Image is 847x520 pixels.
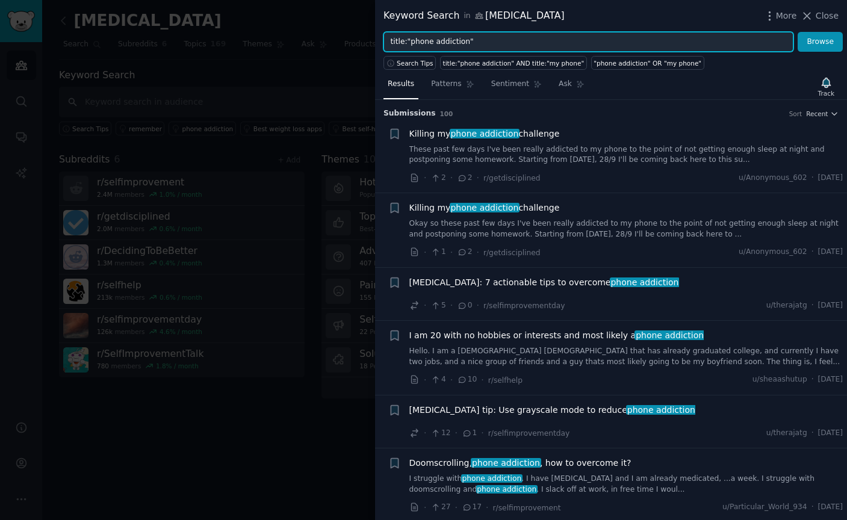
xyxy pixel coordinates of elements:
[818,374,843,385] span: [DATE]
[431,79,461,90] span: Patterns
[634,330,705,340] span: phone addiction
[383,32,793,52] input: Try a keyword related to your business
[488,429,570,438] span: r/selfimprovementday
[481,427,483,439] span: ·
[476,485,538,494] span: phone addiction
[430,247,445,258] span: 1
[477,172,479,184] span: ·
[457,374,477,385] span: 10
[814,74,839,99] button: Track
[388,79,414,90] span: Results
[471,458,541,468] span: phone addiction
[776,10,797,22] span: More
[491,79,529,90] span: Sentiment
[818,502,843,513] span: [DATE]
[430,300,445,311] span: 5
[806,110,828,118] span: Recent
[594,59,701,67] div: "phone addiction" OR "my phone"
[462,428,477,439] span: 1
[409,144,843,166] a: These past few days I've been really addicted to my phone to the point of not getting enough slee...
[806,110,839,118] button: Recent
[397,59,433,67] span: Search Tips
[818,173,843,184] span: [DATE]
[450,299,453,312] span: ·
[430,502,450,513] span: 27
[440,110,453,117] span: 100
[766,300,807,311] span: u/therajatg
[486,501,488,514] span: ·
[409,404,695,416] a: [MEDICAL_DATA] tip: Use grayscale mode to reducephone addiction
[626,405,697,415] span: phone addiction
[457,247,472,258] span: 2
[811,300,814,311] span: ·
[818,247,843,258] span: [DATE]
[424,246,426,259] span: ·
[461,474,523,483] span: phone addiction
[766,428,807,439] span: u/therajatg
[424,172,426,184] span: ·
[801,10,839,22] button: Close
[493,504,561,512] span: r/selfimprovement
[487,75,546,99] a: Sentiment
[464,11,470,22] span: in
[811,374,814,385] span: ·
[722,502,807,513] span: u/Particular_World_934
[591,56,704,70] a: "phone addiction" OR "my phone"
[430,173,445,184] span: 2
[409,128,560,140] a: Killing myphone addictionchallenge
[409,276,679,289] a: [MEDICAL_DATA]: 7 actionable tips to overcomephone addiction
[409,457,631,469] span: Doomscrolling, , how to overcome it?
[450,246,453,259] span: ·
[409,457,631,469] a: Doomscrolling,phone addiction, how to overcome it?
[430,374,445,385] span: 4
[462,502,482,513] span: 17
[427,75,478,99] a: Patterns
[409,329,704,342] a: I am 20 with no hobbies or interests and most likely aphone addiction
[409,474,843,495] a: I struggle withphone addiction. I have [MEDICAL_DATA] and I am already medicated, ...a week. I st...
[789,110,802,118] div: Sort
[455,427,458,439] span: ·
[383,8,565,23] div: Keyword Search [MEDICAL_DATA]
[450,374,453,386] span: ·
[816,10,839,22] span: Close
[424,299,426,312] span: ·
[739,173,807,184] span: u/Anonymous_602
[483,302,565,310] span: r/selfimprovementday
[457,300,472,311] span: 0
[409,218,843,240] a: Okay so these past few days I've been really addicted to my phone to the point of not getting eno...
[481,374,483,386] span: ·
[424,501,426,514] span: ·
[424,374,426,386] span: ·
[610,277,680,287] span: phone addiction
[739,247,807,258] span: u/Anonymous_602
[409,202,560,214] span: Killing my challenge
[483,249,541,257] span: r/getdisciplined
[559,79,572,90] span: Ask
[811,247,814,258] span: ·
[450,129,520,138] span: phone addiction
[554,75,589,99] a: Ask
[455,501,458,514] span: ·
[811,428,814,439] span: ·
[798,32,843,52] button: Browse
[383,75,418,99] a: Results
[409,128,560,140] span: Killing my challenge
[477,246,479,259] span: ·
[440,56,587,70] a: title:"phone addiction" AND title:"my phone"
[383,56,436,70] button: Search Tips
[752,374,807,385] span: u/sheaashutup
[424,427,426,439] span: ·
[811,173,814,184] span: ·
[409,329,704,342] span: I am 20 with no hobbies or interests and most likely a
[477,299,479,312] span: ·
[818,89,834,97] div: Track
[811,502,814,513] span: ·
[409,276,679,289] span: [MEDICAL_DATA]: 7 actionable tips to overcome
[818,428,843,439] span: [DATE]
[450,203,520,212] span: phone addiction
[818,300,843,311] span: [DATE]
[409,346,843,367] a: Hello. I am a [DEMOGRAPHIC_DATA] [DEMOGRAPHIC_DATA] that has already graduated college, and curre...
[457,173,472,184] span: 2
[443,59,585,67] div: title:"phone addiction" AND title:"my phone"
[483,174,541,182] span: r/getdisciplined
